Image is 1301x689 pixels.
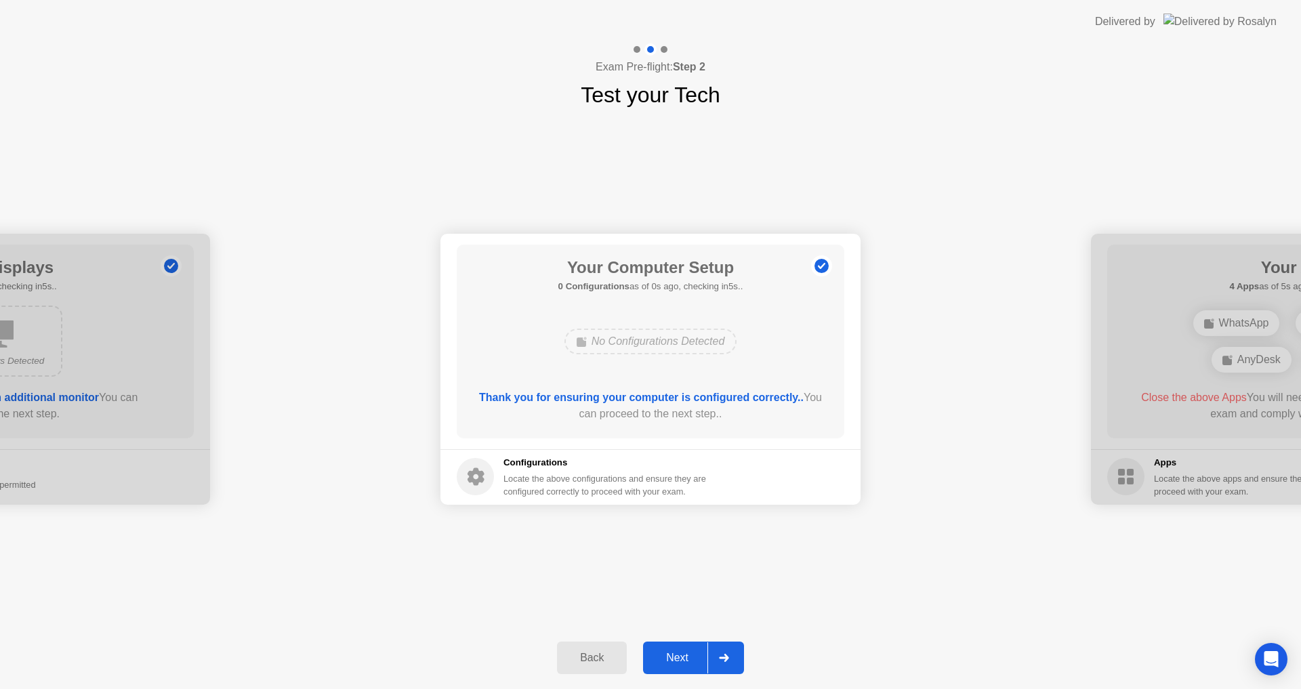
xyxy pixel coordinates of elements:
div: Back [561,652,623,664]
div: Delivered by [1095,14,1155,30]
b: Thank you for ensuring your computer is configured correctly.. [479,392,804,403]
div: Locate the above configurations and ensure they are configured correctly to proceed with your exam. [503,472,709,498]
button: Back [557,642,627,674]
div: No Configurations Detected [564,329,737,354]
h1: Test your Tech [581,79,720,111]
div: Open Intercom Messenger [1255,643,1287,675]
h4: Exam Pre-flight: [596,59,705,75]
button: Next [643,642,744,674]
b: 0 Configurations [558,281,629,291]
img: Delivered by Rosalyn [1163,14,1277,29]
div: You can proceed to the next step.. [476,390,825,422]
div: Next [647,652,707,664]
h1: Your Computer Setup [558,255,743,280]
h5: Configurations [503,456,709,469]
h5: as of 0s ago, checking in5s.. [558,280,743,293]
b: Step 2 [673,61,705,72]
